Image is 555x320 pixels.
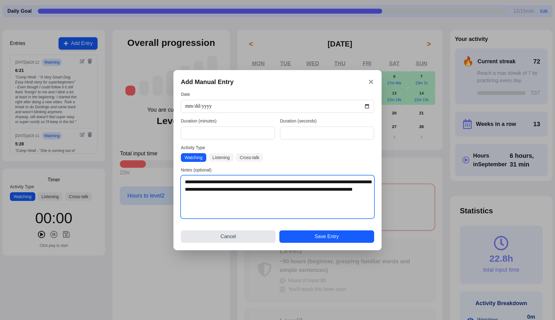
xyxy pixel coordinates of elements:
[181,78,234,86] h3: Add Manual Entry
[181,230,276,243] button: Cancel
[181,167,374,173] label: Notes (optional)
[181,118,275,124] label: Duration (minutes)
[209,153,234,162] button: Listening
[236,153,263,162] button: Cross-talk
[280,118,374,124] label: Duration (seconds)
[181,153,206,162] button: Watching
[279,230,374,243] button: Save Entry
[181,144,374,151] label: Activity Type
[181,91,374,97] label: Date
